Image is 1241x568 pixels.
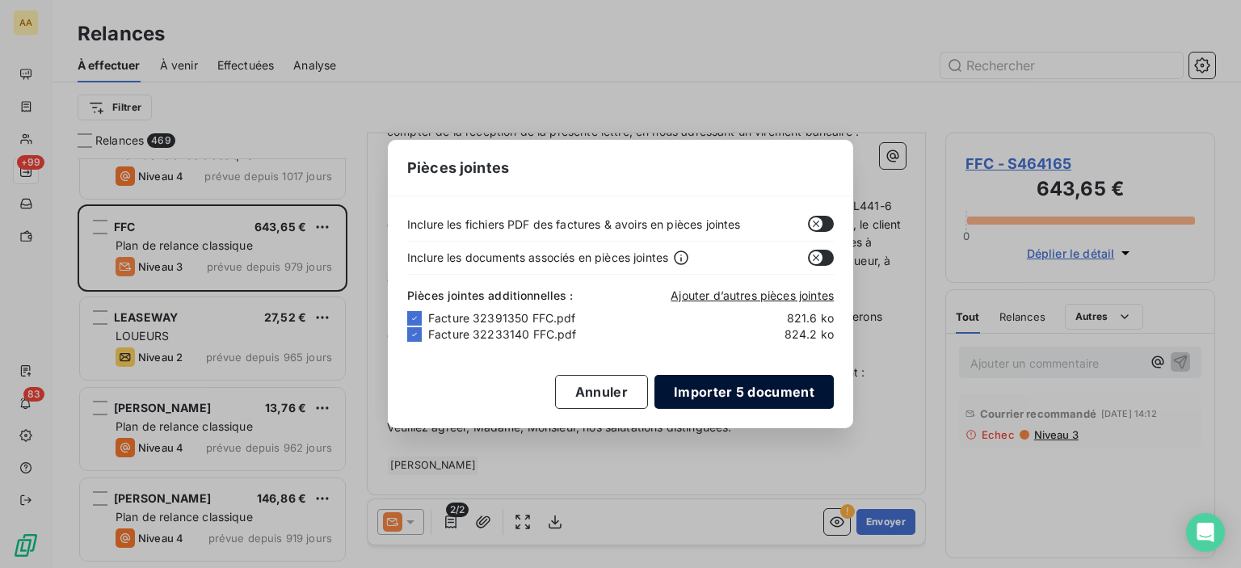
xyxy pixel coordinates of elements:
span: Ajouter d’autres pièces jointes [671,288,834,302]
span: Pièces jointes additionnelles : [407,288,574,304]
span: Inclure les documents associés en pièces jointes [407,249,668,266]
span: 821.6 ko [737,310,834,326]
span: Inclure les fichiers PDF des factures & avoirs en pièces jointes [407,216,741,233]
button: Importer 5 document [654,375,834,409]
span: Pièces jointes [407,157,509,179]
span: Facture 32391350 FFC.pdf [428,310,737,326]
button: Annuler [555,375,648,409]
span: Facture 32233140 FFC.pdf [428,326,737,343]
div: Open Intercom Messenger [1186,513,1225,552]
span: 824.2 ko [737,326,834,343]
